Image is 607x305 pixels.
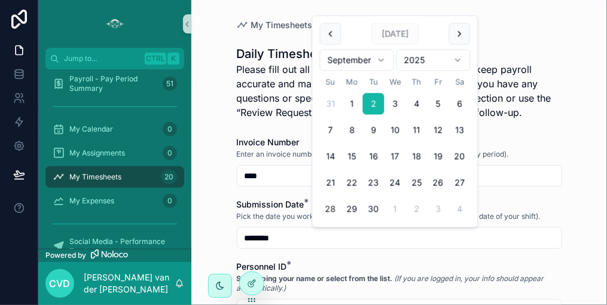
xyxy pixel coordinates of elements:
th: Saturday [449,76,471,89]
button: Thursday, September 4th, 2025 [406,93,428,115]
span: Ctrl [145,53,166,65]
button: Monday, September 22nd, 2025 [341,172,363,194]
th: Tuesday [363,76,385,89]
a: My Timesheets20 [45,166,184,188]
h1: Daily Timesheet Submission [237,45,562,62]
span: Pick the date you worked for this timesheet entry (usually [DATE] or the date of your shift). [237,212,541,221]
span: Personnel ID [237,261,287,272]
span: Jump to... [64,54,140,63]
button: Tuesday, September 9th, 2025 [363,120,385,141]
button: Thursday, September 11th, 2025 [406,120,428,141]
button: Sunday, August 31st, 2025 [320,93,341,115]
button: Wednesday, September 3rd, 2025 [385,93,406,115]
button: Today, Tuesday, September 2nd, 2025, selected [363,93,385,115]
button: Jump to...CtrlK [45,48,184,69]
th: Sunday [320,76,341,89]
a: My Calendar0 [45,118,184,140]
span: Cvd [50,276,71,291]
th: Wednesday [385,76,406,89]
th: Thursday [406,76,428,89]
button: Saturday, September 27th, 2025 [449,172,471,194]
a: My Assignments0 [45,142,184,164]
span: My Timesheets [251,19,313,31]
button: Sunday, September 21st, 2025 [320,172,341,194]
button: Saturday, September 20th, 2025 [449,146,471,167]
strong: Start typing your name or select from the list. [237,274,393,283]
button: Friday, September 5th, 2025 [428,93,449,115]
div: 20 [161,170,177,184]
span: Enter an invoice number (Please use the same number for the whole pay period). [237,150,509,159]
button: Wednesday, September 24th, 2025 [385,172,406,194]
button: Monday, September 29th, 2025 [341,199,363,220]
button: Saturday, October 4th, 2025 [449,199,471,220]
button: Thursday, October 2nd, 2025 [406,199,428,220]
span: My Calendar [69,124,113,134]
button: Monday, September 1st, 2025 [341,93,363,115]
th: Friday [428,76,449,89]
button: Saturday, September 13th, 2025 [449,120,471,141]
p: [PERSON_NAME] van der [PERSON_NAME] [84,272,175,295]
button: Sunday, September 28th, 2025 [320,199,341,220]
button: Friday, September 12th, 2025 [428,120,449,141]
a: Payroll - Pay Period Summary51 [45,73,184,94]
div: scrollable content [38,69,191,249]
a: My Timesheets [237,19,313,31]
div: 0 [163,122,177,136]
a: My Expenses0 [45,190,184,212]
button: Saturday, September 6th, 2025 [449,93,471,115]
span: Social Media - Performance Tracker [69,237,172,256]
span: Powered by [45,251,86,260]
button: Friday, September 19th, 2025 [428,146,449,167]
div: 0 [163,146,177,160]
span: My Expenses [69,196,114,206]
button: Thursday, September 18th, 2025 [406,146,428,167]
a: Powered by [38,249,191,262]
div: 0 [163,194,177,208]
button: Tuesday, September 23rd, 2025 [363,172,385,194]
button: Wednesday, September 10th, 2025 [385,120,406,141]
button: Tuesday, September 30th, 2025 [363,199,385,220]
div: 51 [163,77,177,91]
span: K [169,54,178,63]
button: Monday, September 8th, 2025 [341,120,363,141]
th: Monday [341,76,363,89]
a: Social Media - Performance Tracker [45,236,184,257]
p: Please fill out all required fields below. This helps us keep payroll accurate and makes sure you... [237,62,562,120]
em: (If you are logged in, your info should appear automatically.) [237,274,544,292]
table: September 2025 [320,76,471,220]
button: Thursday, September 25th, 2025 [406,172,428,194]
button: Tuesday, September 16th, 2025 [363,146,385,167]
button: Sunday, September 7th, 2025 [320,120,341,141]
button: Friday, October 3rd, 2025 [428,199,449,220]
button: Monday, September 15th, 2025 [341,146,363,167]
button: Friday, September 26th, 2025 [428,172,449,194]
img: App logo [105,14,124,33]
button: Wednesday, October 1st, 2025 [385,199,406,220]
span: My Timesheets [69,172,121,182]
span: Payroll - Pay Period Summary [69,74,158,93]
button: Wednesday, September 17th, 2025 [385,146,406,167]
span: My Assignments [69,148,125,158]
span: Submission Date [237,199,304,209]
span: Invoice Number [237,137,300,147]
button: Sunday, September 14th, 2025 [320,146,341,167]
